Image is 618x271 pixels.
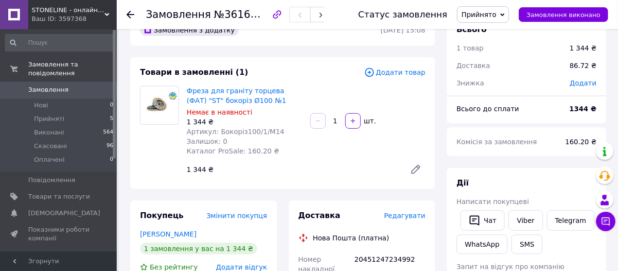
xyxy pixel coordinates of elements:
span: Артикул: Бокоріз100/1/М14 [187,128,284,135]
button: Чат з покупцем [596,212,616,231]
span: Прийнято [461,11,496,18]
div: 1 344 ₴ [187,117,302,127]
div: 1 344 ₴ [183,163,402,176]
span: Товари в замовленні (1) [140,68,248,77]
span: 564 [103,128,113,137]
span: Замовлення виконано [527,11,600,18]
span: 0 [110,101,113,110]
span: Дії [457,178,469,187]
b: 1344 ₴ [569,105,597,113]
span: Додати відгук [216,263,267,271]
a: Фреза для граніту торцева (ФАТ) "ST" бокоріз Ø100 №1 [187,87,286,104]
a: [PERSON_NAME] [140,230,196,238]
span: Прийняті [34,115,64,123]
input: Пошук [5,34,114,51]
div: шт. [362,116,377,126]
span: Немає в наявності [187,108,252,116]
span: Показники роботи компанії [28,225,90,243]
span: 0 [110,155,113,164]
span: №361628018 [214,8,283,20]
span: 96 [106,142,113,151]
div: Повернутися назад [126,10,134,19]
a: Viber [509,210,543,231]
div: Ваш ID: 3597368 [32,15,117,23]
div: Нова Пошта (платна) [311,233,392,243]
button: Чат [460,210,505,231]
div: 86.72 ₴ [564,55,602,76]
span: Нові [34,101,48,110]
button: Замовлення виконано [519,7,608,22]
span: Виконані [34,128,64,137]
span: Змінити покупця [207,212,267,220]
div: Статус замовлення [358,10,448,19]
span: Товари та послуги [28,192,90,201]
span: 1 товар [457,44,484,52]
a: WhatsApp [457,235,508,254]
span: 160.20 ₴ [565,138,597,146]
span: Написати покупцеві [457,198,529,205]
span: Доставка [457,62,490,69]
span: Додати [570,79,597,87]
span: Повідомлення [28,176,75,185]
div: 1 344 ₴ [570,43,597,53]
span: Без рейтингу [150,263,198,271]
div: 1 замовлення у вас на 1 344 ₴ [140,243,257,254]
span: Всього до сплати [457,105,519,113]
span: Редагувати [384,212,425,220]
span: Всього [457,25,487,34]
a: Редагувати [406,160,425,179]
span: Замовлення та повідомлення [28,60,117,78]
span: Панель управління [28,251,90,268]
span: Оплачені [34,155,65,164]
span: 5 [110,115,113,123]
time: [DATE] 15:08 [381,26,425,34]
div: Замовлення з додатку [140,24,239,36]
span: Покупець [140,211,184,220]
span: Доставка [299,211,341,220]
span: Залишок: 0 [187,137,228,145]
span: [DEMOGRAPHIC_DATA] [28,209,100,218]
button: SMS [512,235,543,254]
span: Додати товар [364,67,425,78]
span: Каталог ProSale: 160.20 ₴ [187,147,279,155]
span: Запит на відгук про компанію [457,263,565,271]
a: Telegram [547,210,595,231]
span: Комісія за замовлення [457,138,537,146]
img: Фреза для граніту торцева (ФАТ) "ST" бокоріз Ø100 №1 [141,91,178,119]
span: Скасовані [34,142,67,151]
span: Замовлення [146,9,211,20]
span: STONELINE - онлайн-магазин алмазного інструменту для обробки каменю [32,6,105,15]
span: Замовлення [28,85,69,94]
span: Знижка [457,79,484,87]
